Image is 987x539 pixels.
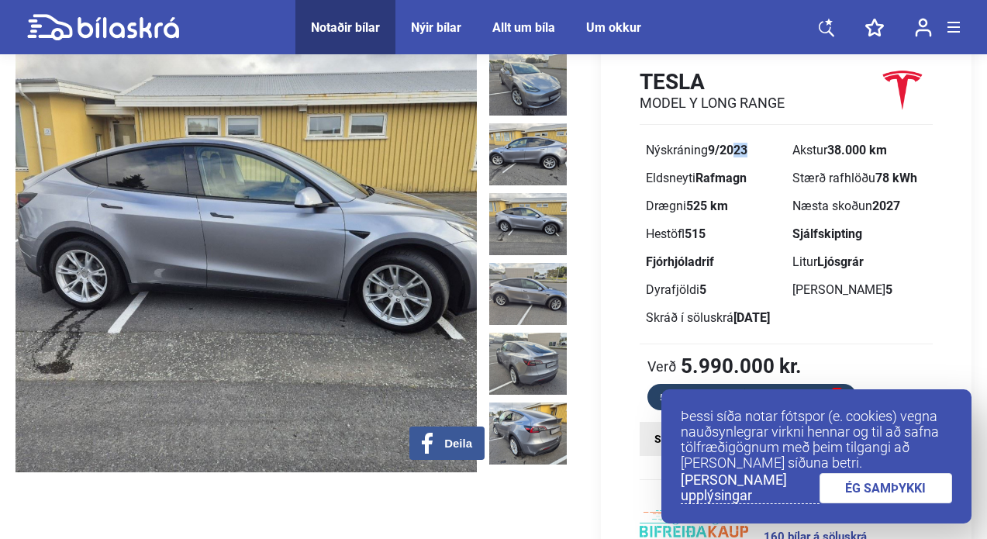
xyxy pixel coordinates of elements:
img: 1755263712_6727178119221225206_27563684634643266.jpg [489,333,567,395]
div: Næsta skoðun [792,200,927,212]
button: Deila [409,427,485,460]
span: Deila [444,437,472,451]
img: 1755263713_1761924009961619450_27563686111722521.jpg [489,472,567,534]
b: 78 kWh [875,171,917,185]
div: Stærð rafhlöðu [792,172,927,185]
b: Sjálfskipting [792,226,862,241]
b: 515 [685,226,706,241]
b: 5.990.000 kr. [681,356,802,376]
img: logo Tesla MODEL Y LONG RANGE [872,68,933,112]
a: Notaðir bílar [311,20,380,35]
div: Skráð í söluskrá [646,312,780,324]
div: Drægni [646,200,780,212]
img: 1755263708_4835721533812893001_27563681106581200.jpg [489,54,567,116]
b: Rafmagn [695,171,747,185]
a: Allt um bíla [492,20,555,35]
h1: Tesla [640,69,785,95]
img: 1755263711_1365056373167180378_27563683970170280.jpg [489,263,567,325]
img: 1755263709_1789420091737300271_27563682004318139.jpg [489,123,567,185]
b: Ljósgrár [817,254,864,269]
b: 525 km [686,199,728,213]
p: Þessi síða notar fótspor (e. cookies) vegna nauðsynlegrar virkni hennar og til að safna tölfræðig... [681,409,952,471]
div: Litur [792,256,927,268]
div: 50.376 kr. / mán [647,389,745,406]
a: [PERSON_NAME] upplýsingar [681,472,820,504]
b: 38.000 km [827,143,887,157]
b: Fjórhjóladrif [646,254,714,269]
b: [DATE] [733,310,770,325]
div: Dyrafjöldi [646,284,780,296]
a: Reikna bílalán [745,389,857,408]
a: Nýir bílar [411,20,461,35]
div: Akstur [792,144,927,157]
span: Verð [647,358,677,374]
h2: MODEL Y LONG RANGE [640,95,785,112]
div: [PERSON_NAME] [792,284,927,296]
div: Hestöfl [646,228,780,240]
b: 5 [699,282,706,297]
b: 9/2023 [708,143,747,157]
img: user-login.svg [915,18,932,37]
a: ÉG SAMÞYKKI [820,473,953,503]
img: 1755263710_8657333010728006577_27563683217221739.jpg [489,193,567,255]
b: 5 [885,282,892,297]
a: Um okkur [586,20,641,35]
div: Nýskráning [646,144,780,157]
div: Eldsneyti [646,172,780,185]
strong: Skoða skipti: [654,433,718,445]
img: 1755263712_7106309832235281957_27563685405293626.jpg [489,403,567,465]
b: 2027 [872,199,900,213]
